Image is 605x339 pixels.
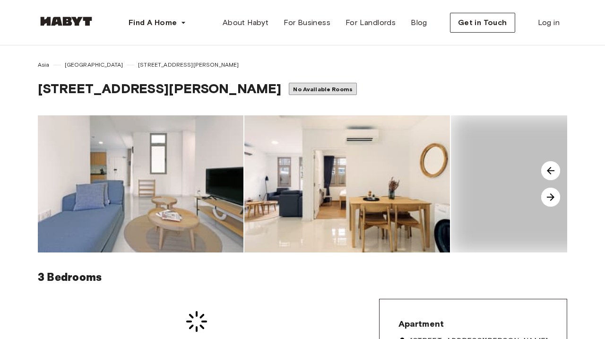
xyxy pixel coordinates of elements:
[541,161,560,180] img: image-carousel-arrow
[450,13,515,33] button: Get in Touch
[38,268,567,287] h6: 3 Bedrooms
[215,13,276,32] a: About Habyt
[458,17,507,28] span: Get in Touch
[38,80,281,96] span: [STREET_ADDRESS][PERSON_NAME]
[38,115,243,252] img: image
[223,17,268,28] span: About Habyt
[129,17,177,28] span: Find A Home
[244,115,450,252] img: image
[403,13,435,32] a: Blog
[38,61,50,69] span: Asia
[530,13,567,32] a: Log in
[38,17,95,26] img: Habyt
[138,61,239,69] span: [STREET_ADDRESS][PERSON_NAME]
[276,13,338,32] a: For Business
[398,318,444,330] span: Apartment
[293,86,353,93] span: No Available Rooms
[65,61,123,69] span: [GEOGRAPHIC_DATA]
[284,17,330,28] span: For Business
[541,188,560,207] img: image-carousel-arrow
[121,13,194,32] button: Find A Home
[346,17,396,28] span: For Landlords
[338,13,403,32] a: For Landlords
[538,17,560,28] span: Log in
[411,17,427,28] span: Blog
